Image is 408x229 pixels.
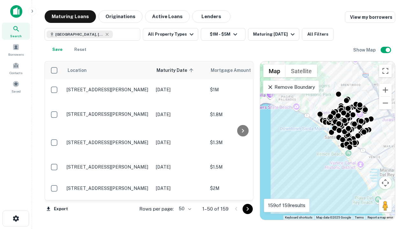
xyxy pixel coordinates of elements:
p: Remove Boundary [267,83,315,91]
button: Active Loans [145,10,190,23]
button: Go to next page [243,204,253,214]
p: [DATE] [156,139,204,146]
span: Saved [11,89,21,94]
p: Rows per page: [139,205,174,213]
p: [STREET_ADDRESS][PERSON_NAME] [67,164,149,170]
button: All Filters [302,28,334,41]
a: Open this area in Google Maps (opens a new window) [262,212,283,220]
button: Zoom out [379,97,392,109]
div: 50 [176,204,192,213]
button: Show satellite imagery [286,65,317,77]
div: Maturing [DATE] [253,31,296,38]
p: 1–50 of 159 [202,205,229,213]
p: [STREET_ADDRESS][PERSON_NAME] [67,111,149,117]
a: Terms (opens in new tab) [355,216,364,219]
a: Saved [2,78,30,95]
a: Search [2,23,30,40]
button: Toggle fullscreen view [379,65,392,77]
p: $2M [210,185,274,192]
p: $1M [210,86,274,93]
button: Lenders [192,10,230,23]
span: Location [67,66,87,74]
span: Map data ©2025 Google [316,216,351,219]
button: Keyboard shortcuts [285,215,312,220]
p: [DATE] [156,111,204,118]
div: 0 0 [260,61,395,220]
span: Search [10,33,22,38]
button: All Property Types [143,28,198,41]
p: [STREET_ADDRESS][PERSON_NAME] [67,185,149,191]
button: Originations [98,10,142,23]
p: [DATE] [156,163,204,170]
th: Location [63,61,153,79]
a: Borrowers [2,41,30,58]
p: [STREET_ADDRESS][PERSON_NAME] [67,87,149,93]
p: [DATE] [156,86,204,93]
span: [GEOGRAPHIC_DATA], [GEOGRAPHIC_DATA], [GEOGRAPHIC_DATA] [55,31,103,37]
th: Mortgage Amount [207,61,277,79]
p: [DATE] [156,185,204,192]
a: Contacts [2,59,30,77]
a: View my borrowers [345,11,395,23]
button: Zoom in [379,84,392,96]
span: Contacts [10,70,22,75]
button: Reset [70,43,91,56]
button: Save your search to get updates of matches that match your search criteria. [47,43,68,56]
p: 159 of 159 results [268,202,305,209]
p: $1.5M [210,163,274,170]
button: $1M - $5M [201,28,245,41]
iframe: Chat Widget [376,178,408,209]
p: $1.8M [210,111,274,118]
h6: Show Map [353,46,377,53]
button: Maturing Loans [45,10,96,23]
button: Maturing [DATE] [248,28,299,41]
span: Mortgage Amount [211,66,259,74]
th: Maturity Date [153,61,207,79]
span: Borrowers [8,52,24,57]
p: $1.3M [210,139,274,146]
a: Report a map error [368,216,393,219]
button: Map camera controls [379,177,392,189]
p: [STREET_ADDRESS][PERSON_NAME] [67,140,149,145]
button: Show street map [263,65,286,77]
span: Maturity Date [157,66,195,74]
button: Export [45,204,69,214]
img: capitalize-icon.png [10,5,22,18]
img: Google [262,212,283,220]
